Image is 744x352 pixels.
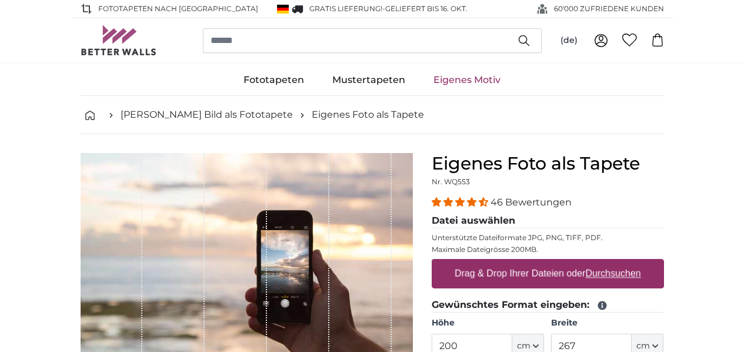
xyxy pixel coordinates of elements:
u: Durchsuchen [585,268,640,278]
p: Unterstützte Dateiformate JPG, PNG, TIFF, PDF. [432,233,664,243]
span: GRATIS Lieferung! [309,4,382,13]
nav: breadcrumbs [81,96,664,134]
label: Drag & Drop Ihrer Dateien oder [450,262,646,285]
span: Geliefert bis 16. Okt. [385,4,468,13]
span: - [382,4,468,13]
a: [PERSON_NAME] Bild als Fototapete [121,108,293,122]
button: (de) [551,30,587,51]
span: cm [517,340,531,352]
a: Eigenes Foto als Tapete [312,108,424,122]
label: Höhe [432,317,544,329]
span: 4.37 stars [432,197,491,208]
label: Breite [551,317,663,329]
a: Eigenes Motiv [419,65,515,95]
span: 60'000 ZUFRIEDENE KUNDEN [554,4,664,14]
legend: Datei auswählen [432,214,664,228]
img: Betterwalls [81,25,157,55]
a: Fototapeten [229,65,318,95]
span: 46 Bewertungen [491,197,572,208]
img: Deutschland [277,5,289,14]
h1: Eigenes Foto als Tapete [432,153,664,174]
span: Fototapeten nach [GEOGRAPHIC_DATA] [98,4,258,14]
span: Nr. WQ553 [432,177,470,186]
a: Mustertapeten [318,65,419,95]
p: Maximale Dateigrösse 200MB. [432,245,664,254]
span: cm [636,340,650,352]
legend: Gewünschtes Format eingeben: [432,298,664,313]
